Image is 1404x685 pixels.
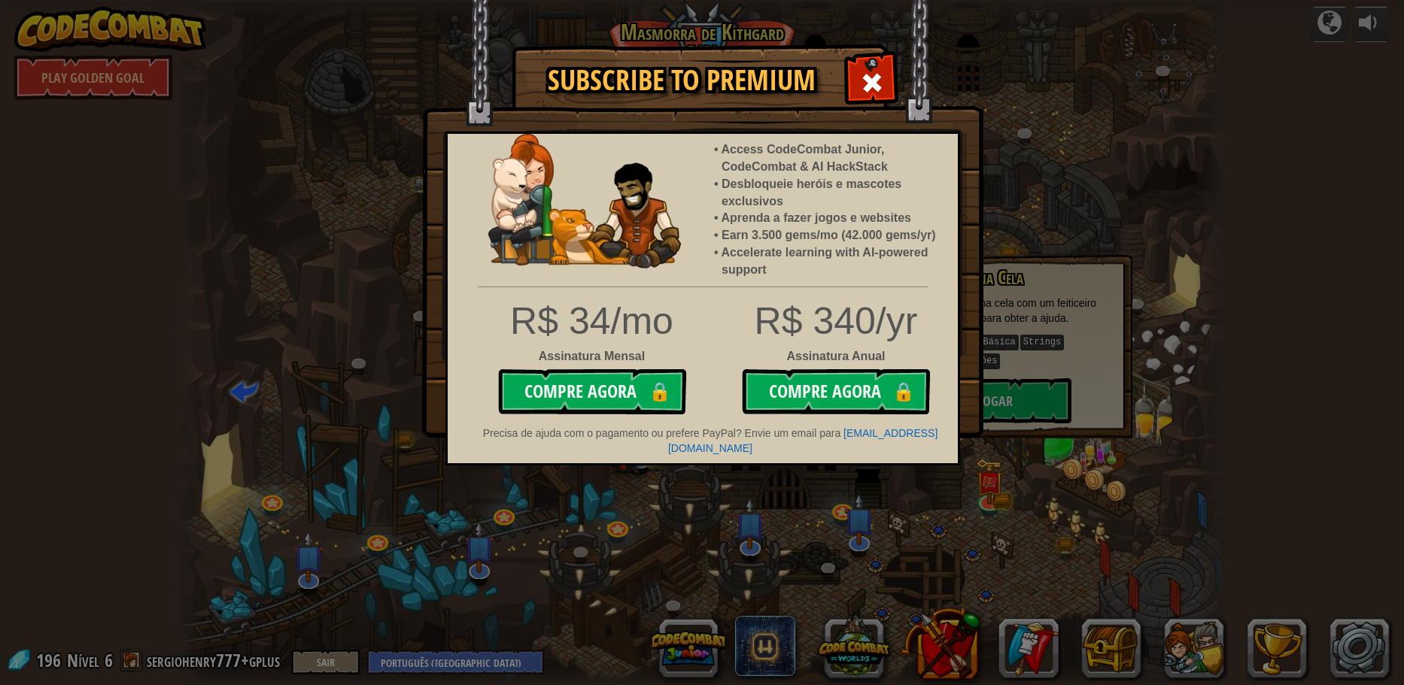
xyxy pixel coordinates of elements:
[722,210,943,227] li: Aprenda a fazer jogos e websites
[527,65,836,96] h1: Subscribe to Premium
[436,295,969,348] div: R$ 340/yr
[722,244,943,279] li: Accelerate learning with AI-powered support
[436,348,969,365] div: Assinatura Anual
[742,369,930,414] button: Compre Agora🔒
[492,348,691,365] div: Assinatura Mensal
[722,227,943,244] li: Earn 3.500 gems/mo (42.000 gems/yr)
[722,141,943,176] li: Access CodeCombat Junior, CodeCombat & AI HackStack
[488,134,681,268] img: anya-and-nando-pet.webp
[492,295,691,348] div: R$ 34/mo
[498,369,686,414] button: Compre Agora🔒
[483,427,841,439] span: Precisa de ajuda com o pagamento ou prefere PayPal? Envie um email para
[722,176,943,211] li: Desbloqueie heróis e mascotes exclusivos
